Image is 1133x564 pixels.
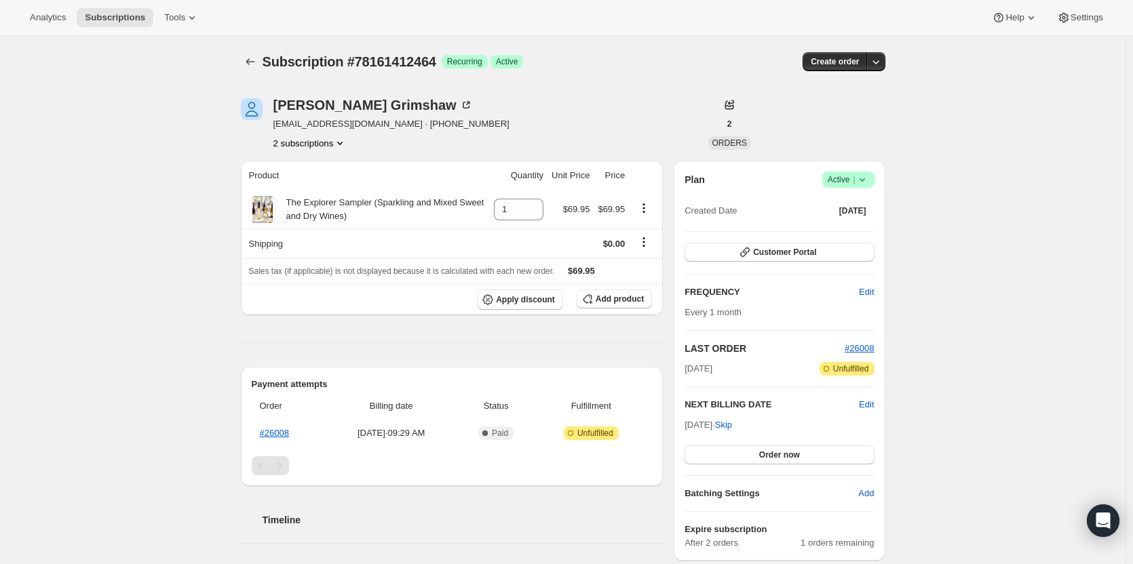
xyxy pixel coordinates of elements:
[492,428,508,439] span: Paid
[833,363,869,374] span: Unfulfilled
[828,173,869,186] span: Active
[263,513,664,527] h2: Timeline
[753,247,816,258] span: Customer Portal
[803,52,867,71] button: Create order
[252,456,653,475] nav: Pagination
[596,294,644,304] span: Add product
[603,239,626,249] span: $0.00
[252,391,325,421] th: Order
[759,449,800,460] span: Order now
[577,428,613,439] span: Unfulfilled
[563,204,590,214] span: $69.95
[252,378,653,391] h2: Payment attempts
[685,398,859,411] h2: NEXT BILLING DATE
[260,428,289,438] a: #26008
[241,98,263,120] span: Dawn Grimshaw
[77,8,153,27] button: Subscriptions
[477,289,563,310] button: Apply discount
[496,294,555,305] span: Apply discount
[241,161,491,190] th: Product
[685,487,858,500] h6: Batching Settings
[462,399,531,413] span: Status
[22,8,74,27] button: Analytics
[538,399,644,413] span: Fulfillment
[273,98,473,112] div: [PERSON_NAME] Grimshaw
[164,12,185,23] span: Tools
[1049,8,1111,27] button: Settings
[831,201,875,220] button: [DATE]
[685,445,874,464] button: Order now
[1071,12,1103,23] span: Settings
[594,161,629,190] th: Price
[685,362,712,376] span: [DATE]
[850,483,882,504] button: Add
[845,342,874,355] button: #26008
[685,342,845,355] h2: LAST ORDER
[447,56,482,67] span: Recurring
[685,204,737,218] span: Created Date
[329,399,454,413] span: Billing date
[273,117,510,131] span: [EMAIL_ADDRESS][DOMAIN_NAME] · [PHONE_NUMBER]
[715,418,732,432] span: Skip
[853,174,855,185] span: |
[241,52,260,71] button: Subscriptions
[685,243,874,262] button: Customer Portal
[273,136,347,150] button: Product actions
[490,161,548,190] th: Quantity
[1005,12,1024,23] span: Help
[276,196,486,223] div: The Explorer Sampler (Sparkling and Mixed Sweet and Dry Wines)
[859,398,874,411] button: Edit
[633,235,655,249] button: Shipping actions
[685,307,742,317] span: Every 1 month
[719,115,740,134] button: 2
[727,119,732,129] span: 2
[685,536,801,550] span: After 2 orders
[241,228,491,258] th: Shipping
[249,266,555,276] span: Sales tax (if applicable) is not displayed because it is calculated with each new order.
[685,285,859,299] h2: FREQUENCY
[801,536,874,550] span: 1 orders remaining
[851,281,882,303] button: Edit
[598,204,625,214] span: $69.95
[712,138,747,148] span: ORDERS
[685,420,732,430] span: [DATE] ·
[30,12,66,23] span: Analytics
[984,8,1045,27] button: Help
[685,523,874,536] h6: Expire subscription
[685,173,705,186] h2: Plan
[858,487,874,500] span: Add
[859,285,874,299] span: Edit
[85,12,145,23] span: Subscriptions
[845,343,874,353] a: #26008
[263,54,436,69] span: Subscription #78161412464
[1087,504,1119,537] div: Open Intercom Messenger
[329,426,454,440] span: [DATE] · 09:29 AM
[548,161,594,190] th: Unit Price
[633,201,655,216] button: Product actions
[496,56,518,67] span: Active
[811,56,859,67] span: Create order
[839,205,866,216] span: [DATE]
[577,289,652,308] button: Add product
[156,8,207,27] button: Tools
[568,266,595,276] span: $69.95
[707,414,740,436] button: Skip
